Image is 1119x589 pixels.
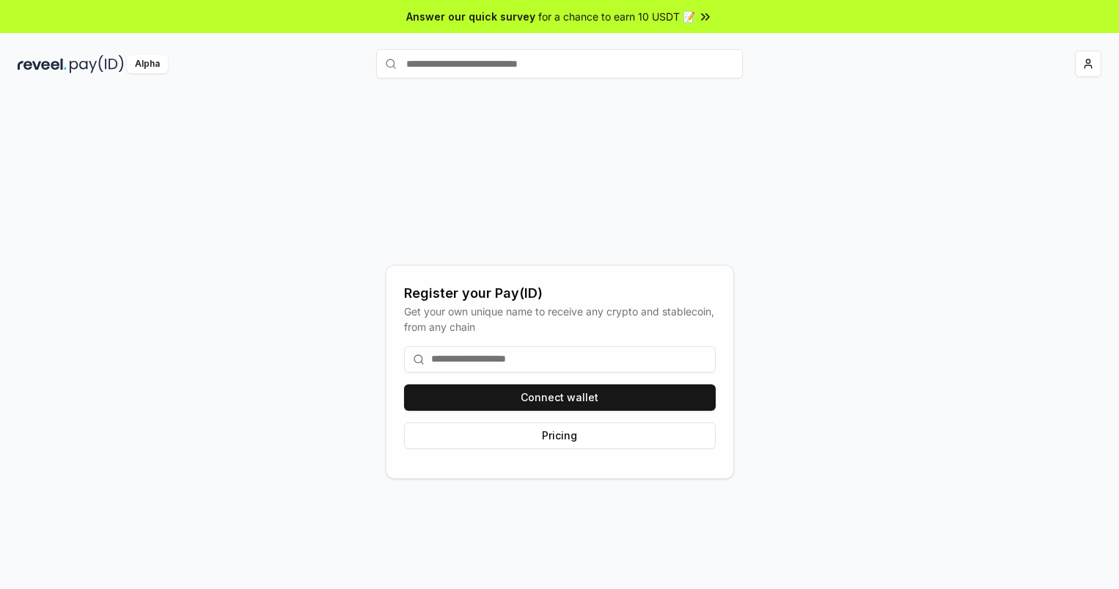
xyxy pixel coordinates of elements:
img: pay_id [70,55,124,73]
span: for a chance to earn 10 USDT 📝 [538,9,695,24]
div: Alpha [127,55,168,73]
div: Get your own unique name to receive any crypto and stablecoin, from any chain [404,304,716,334]
span: Answer our quick survey [406,9,535,24]
button: Connect wallet [404,384,716,411]
button: Pricing [404,422,716,449]
div: Register your Pay(ID) [404,283,716,304]
img: reveel_dark [18,55,67,73]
